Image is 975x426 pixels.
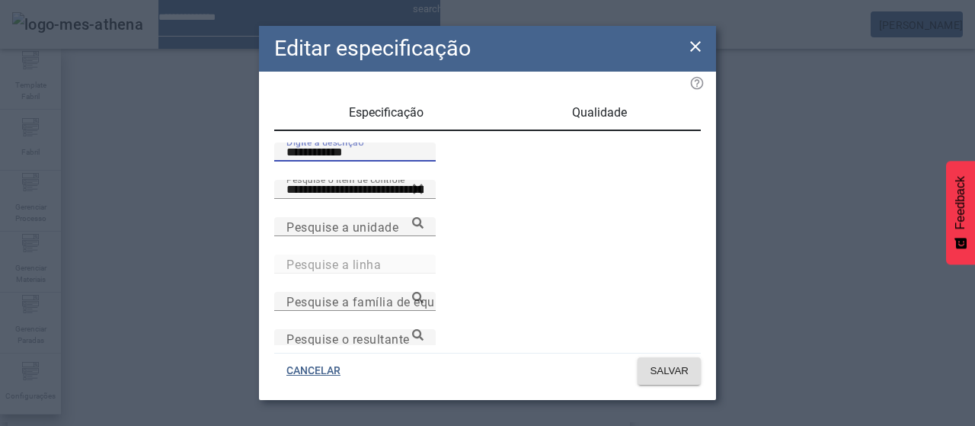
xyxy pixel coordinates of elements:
input: Number [286,293,424,311]
input: Number [286,330,424,348]
input: Number [286,218,424,236]
input: Number [286,255,424,274]
button: CANCELAR [274,357,353,385]
button: Feedback - Mostrar pesquisa [946,161,975,264]
mat-label: Pesquise o resultante [286,332,410,346]
mat-label: Pesquise a unidade [286,219,398,234]
span: CANCELAR [286,364,340,379]
h2: Editar especificação [274,32,471,65]
span: Especificação [349,107,424,119]
mat-label: Pesquise o item de controle [286,174,405,184]
mat-label: Digite a descrição [286,136,363,147]
span: Feedback [954,176,967,229]
mat-label: Pesquise a linha [286,257,381,271]
mat-label: Pesquise a família de equipamento [286,294,489,309]
input: Number [286,181,424,199]
button: SALVAR [638,357,701,385]
span: SALVAR [650,364,689,379]
span: Qualidade [572,107,627,119]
